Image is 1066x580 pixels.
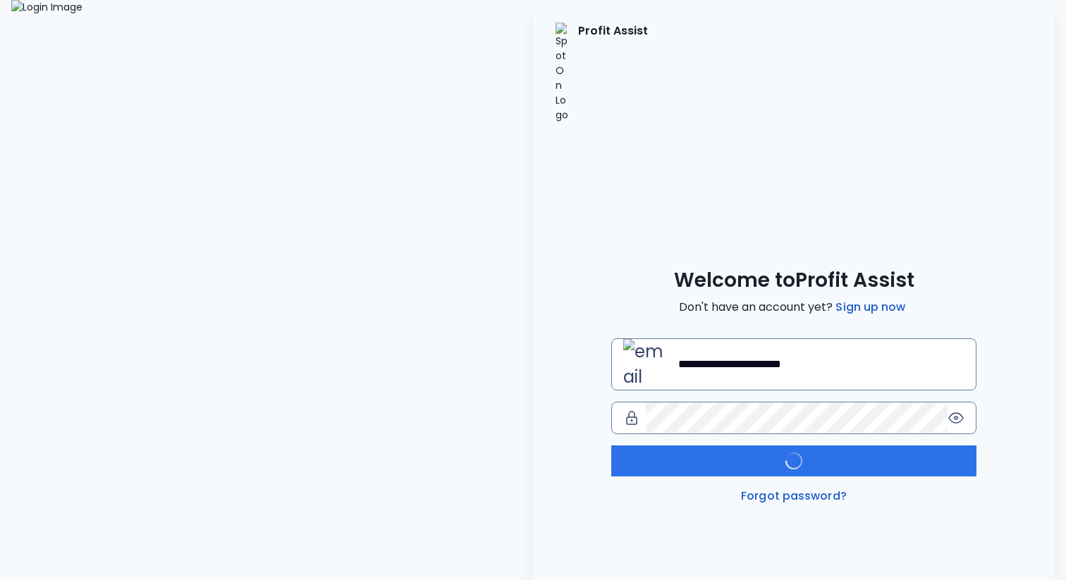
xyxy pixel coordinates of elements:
[833,299,908,316] a: Sign up now
[679,299,908,316] span: Don't have an account yet?
[738,488,850,505] a: Forgot password?
[578,23,648,123] p: Profit Assist
[556,23,570,123] img: SpotOn Logo
[623,339,673,390] img: email
[674,268,914,293] span: Welcome to Profit Assist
